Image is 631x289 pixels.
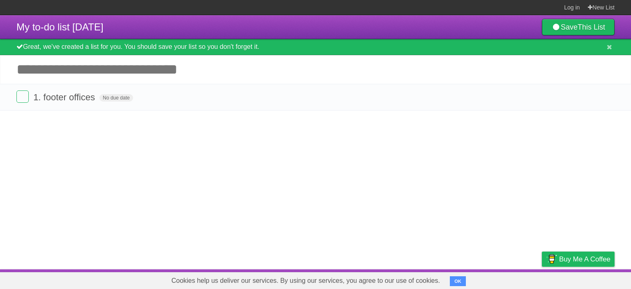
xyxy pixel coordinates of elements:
a: SaveThis List [542,19,615,35]
span: Cookies help us deliver our services. By using our services, you agree to our use of cookies. [163,273,448,289]
button: OK [450,276,466,286]
span: Buy me a coffee [559,252,610,266]
label: Done [16,90,29,103]
img: Buy me a coffee [546,252,557,266]
a: Terms [503,271,521,287]
a: Suggest a feature [563,271,615,287]
span: No due date [99,94,133,102]
a: Developers [460,271,493,287]
a: About [433,271,450,287]
span: My to-do list [DATE] [16,21,104,32]
b: This List [578,23,605,31]
a: Privacy [531,271,553,287]
span: 1. footer offices [33,92,97,102]
a: Buy me a coffee [542,252,615,267]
